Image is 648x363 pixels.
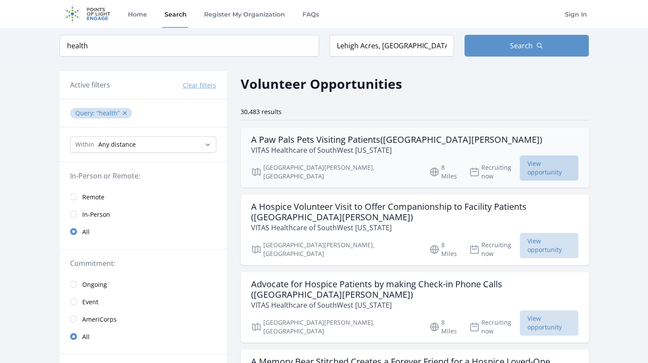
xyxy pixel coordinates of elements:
span: All [82,228,90,236]
a: Advocate for Hospice Patients by making Check-in Phone Calls ([GEOGRAPHIC_DATA][PERSON_NAME]) VIT... [241,272,589,343]
h3: A Hospice Volunteer Visit to Offer Companionship to Facility Patients ([GEOGRAPHIC_DATA][PERSON_N... [251,202,578,222]
button: ✕ [122,109,128,118]
input: Location [329,35,454,57]
a: All [60,223,227,240]
p: Recruiting now [469,318,520,336]
h3: Advocate for Hospice Patients by making Check-in Phone Calls ([GEOGRAPHIC_DATA][PERSON_NAME]) [251,279,578,300]
button: Search [464,35,589,57]
span: 30,483 results [241,108,282,116]
p: VITAS Healthcare of SouthWest [US_STATE] [251,222,578,233]
span: View opportunity [520,233,578,258]
p: Recruiting now [469,163,520,181]
p: [GEOGRAPHIC_DATA][PERSON_NAME], [GEOGRAPHIC_DATA] [251,318,419,336]
span: Remote [82,193,104,202]
p: [GEOGRAPHIC_DATA][PERSON_NAME], [GEOGRAPHIC_DATA] [251,241,419,258]
h2: Volunteer Opportunities [241,74,402,94]
p: VITAS Healthcare of SouthWest [US_STATE] [251,145,542,155]
span: View opportunity [520,155,578,181]
p: Recruiting now [469,241,520,258]
span: View opportunity [520,310,578,336]
a: Event [60,293,227,310]
p: 8 Miles [429,318,459,336]
h3: A Paw Pals Pets Visiting Patients([GEOGRAPHIC_DATA][PERSON_NAME]) [251,134,542,145]
span: Event [82,298,98,306]
span: In-Person [82,210,110,219]
span: Search [510,40,533,51]
p: 8 Miles [429,241,459,258]
p: VITAS Healthcare of SouthWest [US_STATE] [251,300,578,310]
span: All [82,333,90,341]
a: Remote [60,188,227,205]
q: health [97,109,120,117]
a: A Hospice Volunteer Visit to Offer Companionship to Facility Patients ([GEOGRAPHIC_DATA][PERSON_N... [241,195,589,265]
span: AmeriCorps [82,315,117,324]
h3: Active filters [70,80,110,90]
a: A Paw Pals Pets Visiting Patients([GEOGRAPHIC_DATA][PERSON_NAME]) VITAS Healthcare of SouthWest [... [241,128,589,188]
legend: In-Person or Remote: [70,171,216,181]
a: All [60,328,227,345]
span: Query : [75,109,97,117]
legend: Commitment: [70,258,216,269]
a: AmeriCorps [60,310,227,328]
input: Keyword [60,35,319,57]
a: Ongoing [60,276,227,293]
span: Ongoing [82,280,107,289]
button: Clear filters [183,81,216,90]
p: 8 Miles [429,163,459,181]
a: In-Person [60,205,227,223]
p: [GEOGRAPHIC_DATA][PERSON_NAME], [GEOGRAPHIC_DATA] [251,163,419,181]
select: Search Radius [70,136,216,153]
